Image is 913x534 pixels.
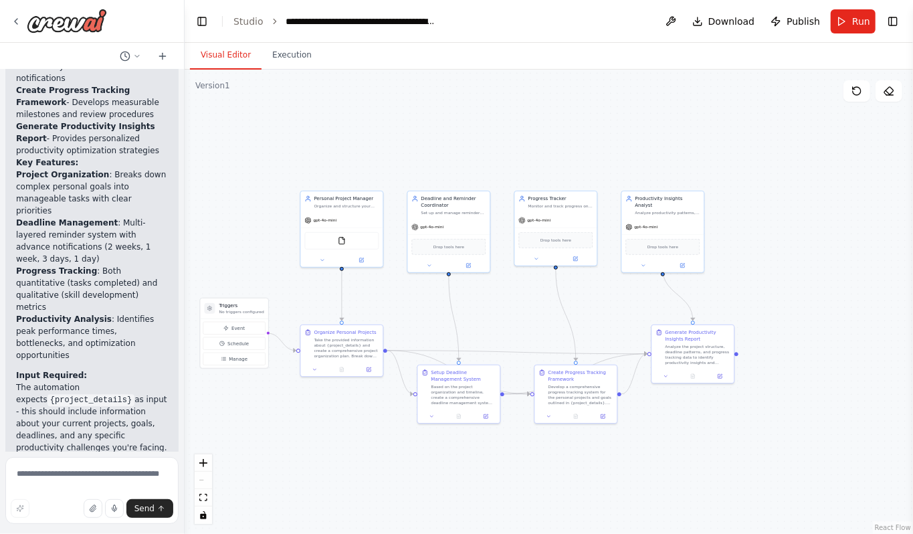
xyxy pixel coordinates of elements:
[420,224,443,230] span: gpt-4o-mini
[233,16,264,27] a: Studio
[314,329,376,336] div: Organize Personal Projects
[16,84,168,120] li: - Develops measurable milestones and review procedures
[621,351,647,397] g: Edge from 6a540c2a-c32e-4482-8049-dd0f80224cf0 to 51932b38-c1ea-4368-bbd0-a26542416b20
[195,454,212,524] div: React Flow controls
[708,372,731,380] button: Open in side panel
[528,195,593,202] div: Progress Tracker
[665,344,730,365] div: Analyze the project structure, deadline patterns, and progress tracking data to identify producti...
[328,365,356,373] button: No output available
[231,325,245,331] span: Event
[268,330,296,354] g: Edge from triggers to 3b8addc3-21e7-434d-94e1-8b809e7aa94c
[562,412,590,420] button: No output available
[84,499,102,518] button: Upload files
[765,9,825,33] button: Publish
[27,9,107,33] img: Logo
[342,256,380,264] button: Open in side panel
[474,412,497,420] button: Open in side panel
[16,120,168,157] li: - Provides personalized productivity optimization strategies
[114,48,146,64] button: Switch to previous chat
[105,499,124,518] button: Click to speak your automation idea
[16,315,112,324] strong: Productivity Analysis
[219,309,264,315] p: No triggers configured
[552,269,579,361] g: Edge from 850b4dcd-2a5d-4cff-942f-36260261cd0f to 6a540c2a-c32e-4482-8049-dd0f80224cf0
[47,394,134,406] code: {project_details}
[357,365,380,373] button: Open in side panel
[528,203,593,209] div: Monitor and track progress on personal goals and projects by analyzing current status, identifyin...
[195,454,212,472] button: zoom in
[433,244,464,250] span: Drop tools here
[635,210,700,215] div: Analyze productivity patterns, identify trends in work habits, and provide actionable insights to...
[195,507,212,524] button: toggle interactivity
[387,347,647,357] g: Edge from 3b8addc3-21e7-434d-94e1-8b809e7aa94c to 51932b38-c1ea-4368-bbd0-a26542416b20
[421,195,486,209] div: Deadline and Reminder Coordinator
[338,270,345,321] g: Edge from 4f16534d-60b4-4192-afae-617c55a6c34c to 3b8addc3-21e7-434d-94e1-8b809e7aa94c
[227,340,249,347] span: Schedule
[445,276,462,361] g: Edge from 1ea55659-74f0-4c58-a8b7-a9b593f402b5 to 45ce4075-dee7-4a12-b896-3d8a9e20a074
[16,122,155,143] strong: Generate Productivity Insights Report
[548,384,613,406] div: Develop a comprehensive progress tracking system for the personal projects and goals outlined in ...
[387,347,413,397] g: Edge from 3b8addc3-21e7-434d-94e1-8b809e7aa94c to 45ce4075-dee7-4a12-b896-3d8a9e20a074
[11,499,29,518] button: Improve this prompt
[195,489,212,507] button: fit view
[540,237,571,244] span: Drop tools here
[16,265,168,313] li: : Both quantitative (tasks completed) and qualitative (skill development) metrics
[314,203,379,209] div: Organize and structure your personal projects by creating comprehensive project plans, tracking t...
[229,355,247,362] span: Manage
[449,262,488,270] button: Open in side panel
[16,86,130,107] strong: Create Progress Tracking Framework
[152,48,173,64] button: Start a new chat
[203,337,265,350] button: Schedule
[16,217,168,265] li: : Multi-layered reminder system with advance notifications (2 weeks, 1 week, 3 days, 1 day)
[16,169,168,217] li: : Breaks down complex personal goals into manageable tasks with clear priorities
[314,337,379,359] div: Take the provided information about {project_details} and create a comprehensive project organiza...
[16,266,97,276] strong: Progress Tracking
[421,210,486,215] div: Set up and manage reminders for important deadlines, create structured reminder systems, and ensu...
[852,15,870,28] span: Run
[647,244,678,250] span: Drop tools here
[190,41,262,70] button: Visual Editor
[134,503,155,514] span: Send
[16,170,109,179] strong: Project Organization
[16,313,168,361] li: : Identifies peak performance times, bottlenecks, and optimization opportunities
[16,371,87,380] strong: Input Required:
[635,195,700,209] div: Productivity Insights Analyst
[514,191,597,266] div: Progress TrackerMonitor and track progress on personal goals and projects by analyzing current st...
[16,218,118,228] strong: Deadline Management
[687,9,760,33] button: Download
[300,325,383,377] div: Organize Personal ProjectsTake the provided information about {project_details} and create a comp...
[634,224,657,230] span: gpt-4o-mini
[504,391,530,397] g: Edge from 45ce4075-dee7-4a12-b896-3d8a9e20a074 to 6a540c2a-c32e-4482-8049-dd0f80224cf0
[548,369,613,383] div: Create Progress Tracking Framework
[233,15,437,28] nav: breadcrumb
[262,41,322,70] button: Execution
[407,191,490,273] div: Deadline and Reminder CoordinatorSet up and manage reminders for important deadlines, create stru...
[665,329,730,343] div: Generate Productivity Insights Report
[664,262,701,270] button: Open in side panel
[787,15,820,28] span: Publish
[884,12,902,31] button: Show right sidebar
[203,353,265,365] button: Manage
[431,369,496,383] div: Setup Deadline Management System
[219,302,264,309] h3: Triggers
[338,237,346,245] img: FileReadTool
[431,384,496,406] div: Based on the project organization and timeline, create a comprehensive deadline management system...
[445,412,473,420] button: No output available
[527,217,550,223] span: gpt-4o-mini
[313,217,336,223] span: gpt-4o-mini
[660,269,696,321] g: Edge from 4e97adeb-d298-4c83-9b1b-169c65d41855 to 51932b38-c1ea-4368-bbd0-a26542416b20
[831,9,876,33] button: Run
[591,412,614,420] button: Open in side panel
[534,365,617,424] div: Create Progress Tracking FrameworkDevelop a comprehensive progress tracking system for the person...
[203,322,265,335] button: Event
[300,191,383,268] div: Personal Project ManagerOrganize and structure your personal projects by creating comprehensive p...
[193,12,211,31] button: Hide left sidebar
[679,372,707,380] button: No output available
[875,524,911,531] a: React Flow attribution
[16,158,78,167] strong: Key Features:
[651,325,734,384] div: Generate Productivity Insights ReportAnalyze the project structure, deadline patterns, and progre...
[126,499,173,518] button: Send
[708,15,755,28] span: Download
[16,381,168,454] p: The automation expects as input - this should include information about your current projects, go...
[199,298,268,369] div: TriggersNo triggers configuredEventScheduleManage
[417,365,500,424] div: Setup Deadline Management SystemBased on the project organization and timeline, create a comprehe...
